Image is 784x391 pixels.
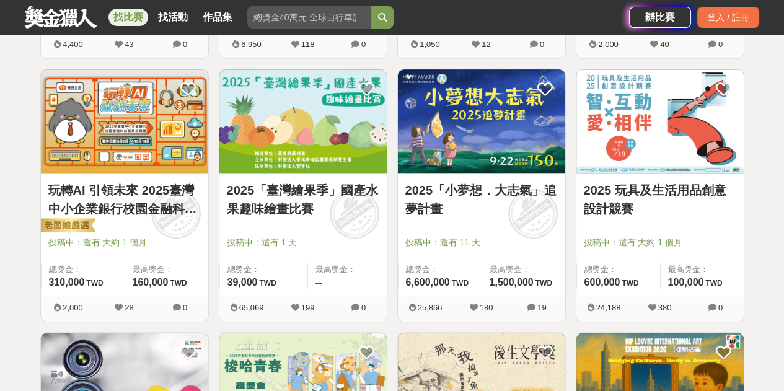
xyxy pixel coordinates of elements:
[301,40,315,49] span: 118
[705,279,722,288] span: TWD
[259,279,276,288] span: TWD
[219,69,387,173] img: Cover Image
[108,9,148,26] a: 找比賽
[241,40,262,49] span: 6,950
[183,303,187,312] span: 0
[153,9,193,26] a: 找活動
[718,303,723,312] span: 0
[315,277,322,288] span: --
[584,263,653,276] span: 總獎金：
[227,181,379,218] a: 2025「臺灣繪果季」國產水果趣味繪畫比賽
[576,69,744,173] img: Cover Image
[540,40,544,49] span: 0
[301,303,315,312] span: 199
[227,236,379,249] span: 投稿中：還有 1 天
[227,263,300,276] span: 總獎金：
[584,277,620,288] span: 600,000
[658,303,672,312] span: 380
[198,9,237,26] a: 作品集
[629,7,691,28] a: 辦比賽
[697,7,759,28] div: 登入 / 註冊
[406,277,450,288] span: 6,600,000
[315,263,379,276] span: 最高獎金：
[48,236,201,249] span: 投稿中：還有 大約 1 個月
[125,40,133,49] span: 43
[63,303,83,312] span: 2,000
[398,69,565,174] a: Cover Image
[668,263,736,276] span: 最高獎金：
[239,303,264,312] span: 65,069
[480,303,493,312] span: 180
[170,279,187,288] span: TWD
[406,263,474,276] span: 總獎金：
[133,263,201,276] span: 最高獎金：
[482,40,490,49] span: 12
[41,69,208,174] a: Cover Image
[668,277,704,288] span: 100,000
[133,277,169,288] span: 160,000
[576,69,744,174] a: Cover Image
[596,303,621,312] span: 24,188
[38,217,95,235] img: 老闆娘嚴選
[227,277,258,288] span: 39,000
[183,40,187,49] span: 0
[622,279,638,288] span: TWD
[247,6,371,29] input: 總獎金40萬元 全球自行車設計比賽
[405,181,558,218] a: 2025「小夢想．大志氣」追夢計畫
[49,277,85,288] span: 310,000
[598,40,619,49] span: 2,000
[420,40,440,49] span: 1,050
[41,69,208,173] img: Cover Image
[490,277,534,288] span: 1,500,000
[718,40,723,49] span: 0
[63,40,83,49] span: 4,400
[418,303,443,312] span: 25,866
[537,303,546,312] span: 19
[48,181,201,218] a: 玩轉AI 引領未來 2025臺灣中小企業銀行校園金融科技創意挑戰賽
[584,236,736,249] span: 投稿中：還有 大約 1 個月
[452,279,469,288] span: TWD
[535,279,552,288] span: TWD
[361,303,366,312] span: 0
[398,69,565,173] img: Cover Image
[584,181,736,218] a: 2025 玩具及生活用品創意設計競賽
[219,69,387,174] a: Cover Image
[49,263,117,276] span: 總獎金：
[490,263,558,276] span: 最高獎金：
[660,40,669,49] span: 40
[125,303,133,312] span: 28
[86,279,103,288] span: TWD
[405,236,558,249] span: 投稿中：還有 11 天
[361,40,366,49] span: 0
